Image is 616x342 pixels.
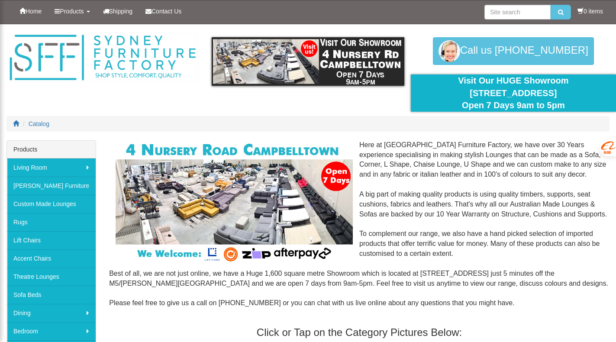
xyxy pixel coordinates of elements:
[139,0,188,22] a: Contact Us
[7,177,96,195] a: [PERSON_NAME] Furniture
[7,286,96,304] a: Sofa Beds
[109,327,610,338] h3: Click or Tap on the Category Pictures Below:
[484,5,551,19] input: Site search
[7,231,96,249] a: Lift Chairs
[212,37,404,86] img: showroom.gif
[13,0,48,22] a: Home
[577,7,603,16] li: 0 items
[7,304,96,322] a: Dining
[6,33,199,83] img: Sydney Furniture Factory
[48,0,96,22] a: Products
[29,120,49,127] a: Catalog
[116,140,353,264] img: Corner Modular Lounges
[7,249,96,268] a: Accent Chairs
[109,8,133,15] span: Shipping
[7,322,96,340] a: Bedroom
[97,0,139,22] a: Shipping
[7,195,96,213] a: Custom Made Lounges
[7,158,96,177] a: Living Room
[152,8,181,15] span: Contact Us
[7,141,96,158] div: Products
[26,8,42,15] span: Home
[7,268,96,286] a: Theatre Lounges
[60,8,84,15] span: Products
[109,140,610,318] div: Here at [GEOGRAPHIC_DATA] Furniture Factory, we have over 30 Years experience specialising in mak...
[7,213,96,231] a: Rugs
[417,74,610,112] div: Visit Our HUGE Showroom [STREET_ADDRESS] Open 7 Days 9am to 5pm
